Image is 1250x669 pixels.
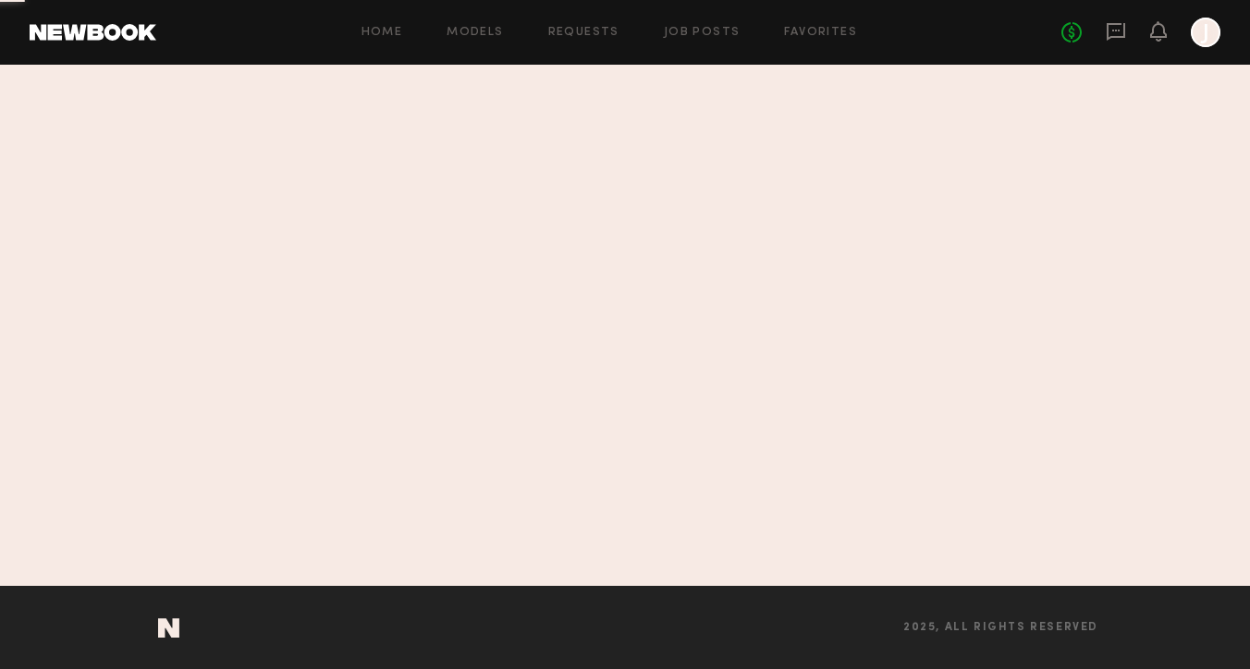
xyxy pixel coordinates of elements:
[362,27,403,39] a: Home
[447,27,503,39] a: Models
[784,27,857,39] a: Favorites
[548,27,619,39] a: Requests
[903,622,1098,634] span: 2025, all rights reserved
[664,27,741,39] a: Job Posts
[1191,18,1220,47] a: J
